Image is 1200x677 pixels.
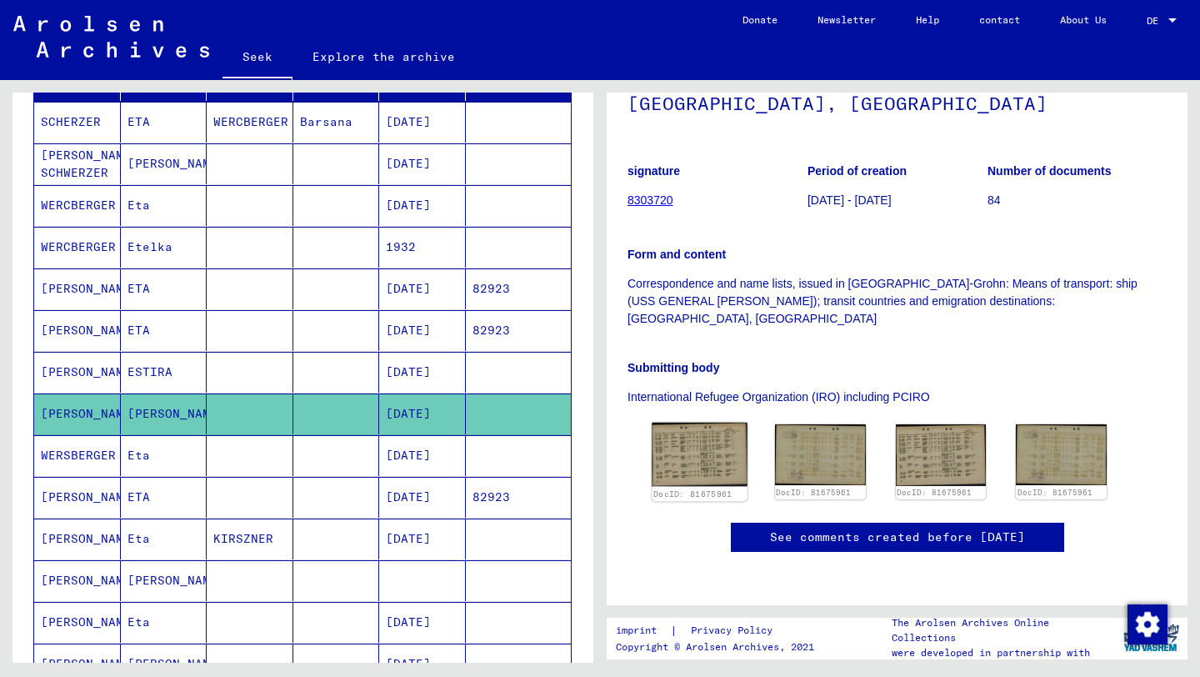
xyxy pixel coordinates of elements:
font: Period of creation [807,164,907,178]
font: 82923 [472,281,510,296]
a: DocID: 81675961 [776,488,851,497]
font: [PERSON_NAME] [41,281,138,296]
font: [DATE] - [DATE] [807,193,892,207]
font: [DATE] [386,281,431,296]
font: International Refugee Organization (IRO) including PCIRO [627,390,930,404]
font: 82923 [472,323,510,338]
font: [PERSON_NAME] [127,406,225,421]
font: WERSBERGER [41,448,116,463]
font: Form and content [627,248,726,261]
font: [PERSON_NAME] [41,364,138,379]
font: [DATE] [386,656,431,671]
font: 82923 [472,489,510,504]
img: Change consent [1127,604,1167,644]
a: Privacy Policy [677,622,792,639]
font: ETA [127,114,150,129]
font: WERCBERGER [213,114,288,129]
font: Eta [127,198,150,213]
font: [PERSON_NAME] [41,489,138,504]
a: DocID: 81675961 [1017,488,1092,497]
font: 1932 [386,239,416,254]
font: WERCBERGER [41,239,116,254]
font: [PERSON_NAME] [127,656,225,671]
a: See comments created before [DATE] [770,529,1025,546]
img: 001.jpg [896,424,987,485]
font: Explore the archive [312,49,455,64]
font: [DATE] [386,156,431,171]
font: Donate [742,13,777,26]
img: yv_logo.png [1120,617,1182,659]
a: DocID: 81675961 [897,488,972,497]
font: Help [916,13,939,26]
font: [DATE] [386,489,431,504]
font: SCHERZER [41,114,101,129]
font: ETA [127,281,150,296]
font: Eta [127,531,150,546]
font: ETA [127,489,150,504]
font: contact [979,13,1020,26]
font: Eta [127,614,150,629]
font: Barsana [300,114,352,129]
font: were developed in partnership with [892,646,1090,659]
a: 8303720 [627,193,673,207]
font: [DATE] [386,531,431,546]
font: [DATE] [386,198,431,213]
img: 001.jpg [652,423,747,487]
font: [PERSON_NAME] [41,614,138,629]
img: Arolsen_neg.svg [13,16,209,58]
font: See comments created before [DATE] [770,529,1025,544]
font: Submitting body [627,361,719,374]
font: [PERSON_NAME] [41,406,138,421]
font: [PERSON_NAME] SCHWERZER [41,148,138,180]
img: 002.jpg [1016,424,1107,485]
font: [PERSON_NAME] [127,573,225,588]
font: Copyright © Arolsen Archives, 2021 [616,640,814,653]
font: Newsletter [817,13,876,26]
a: Seek [222,37,292,80]
font: signature [627,164,680,178]
font: [PERSON_NAME] [127,156,225,171]
font: 84 [987,193,1001,207]
font: [DATE] [386,323,431,338]
font: ETA [127,323,150,338]
font: Number of documents [987,164,1112,178]
font: Correspondence and name lists, issued in [GEOGRAPHIC_DATA]-Grohn: Means of transport: ship (USS G... [627,277,1137,325]
font: ESTIRA [127,364,172,379]
font: Seek [242,49,272,64]
font: [PERSON_NAME] [41,573,138,588]
font: [PERSON_NAME] [41,656,138,671]
a: Explore the archive [292,37,475,77]
font: DE [1147,14,1158,27]
font: [PERSON_NAME] [41,323,138,338]
font: WERCBERGER [41,198,116,213]
font: Privacy Policy [691,624,772,636]
font: imprint [616,624,657,636]
a: imprint [616,622,670,639]
font: [DATE] [386,114,431,129]
font: About Us [1060,13,1107,26]
font: [DATE] [386,614,431,629]
font: | [670,623,677,638]
font: Eta [127,448,150,463]
font: Etelka [127,239,172,254]
font: KIRSZNER [213,531,273,546]
img: 002.jpg [775,424,866,485]
font: [PERSON_NAME] [41,531,138,546]
font: [DATE] [386,364,431,379]
a: DocID: 81675961 [653,489,732,499]
font: [DATE] [386,448,431,463]
font: [DATE] [386,406,431,421]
